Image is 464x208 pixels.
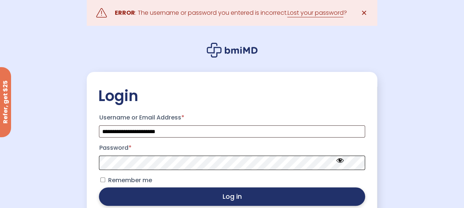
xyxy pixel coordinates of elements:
[287,8,343,17] a: Lost your password
[108,176,152,184] span: Remember me
[98,87,366,105] h2: Login
[100,177,105,182] input: Remember me
[361,8,367,18] span: ✕
[114,8,347,18] div: : The username or password you entered is incorrect. ?
[357,6,372,20] a: ✕
[99,142,365,154] label: Password
[99,112,365,124] label: Username or Email Address
[114,8,135,17] strong: ERROR
[99,187,365,206] button: Log in
[319,150,361,176] button: Hide password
